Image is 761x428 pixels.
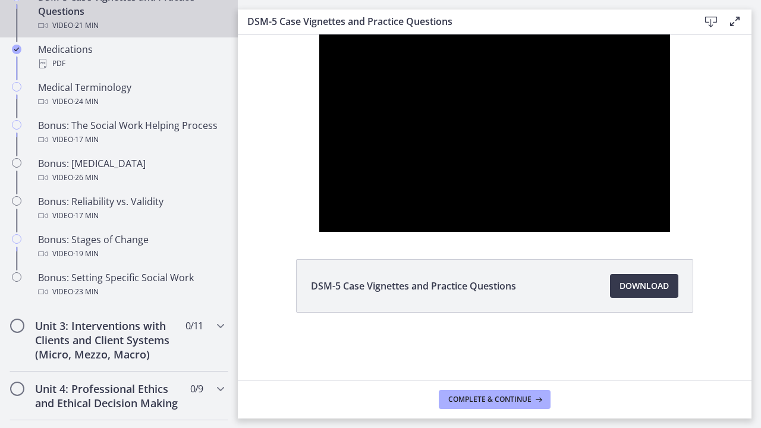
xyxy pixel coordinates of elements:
h2: Unit 3: Interventions with Clients and Client Systems (Micro, Mezzo, Macro) [35,319,180,361]
div: Medical Terminology [38,80,224,109]
i: Completed [12,45,21,54]
span: 0 / 11 [185,319,203,333]
div: Video [38,247,224,261]
div: Bonus: [MEDICAL_DATA] [38,156,224,185]
a: Download [610,274,678,298]
span: · 26 min [73,171,99,185]
span: Complete & continue [448,395,532,404]
div: Bonus: Reliability vs. Validity [38,194,224,223]
div: Medications [38,42,224,71]
div: Video [38,285,224,299]
div: Video [38,209,224,223]
span: · 23 min [73,285,99,299]
span: · 17 min [73,209,99,223]
span: · 17 min [73,133,99,147]
div: Bonus: The Social Work Helping Process [38,118,224,147]
button: Complete & continue [439,390,551,409]
div: Bonus: Stages of Change [38,232,224,261]
h2: Unit 4: Professional Ethics and Ethical Decision Making [35,382,180,410]
span: · 24 min [73,95,99,109]
div: Video [38,95,224,109]
iframe: Video Lesson [238,34,751,232]
div: PDF [38,56,224,71]
div: Video [38,133,224,147]
span: · 21 min [73,18,99,33]
div: Video [38,18,224,33]
h3: DSM-5 Case Vignettes and Practice Questions [247,14,680,29]
span: Download [620,279,669,293]
span: · 19 min [73,247,99,261]
div: Bonus: Setting Specific Social Work [38,270,224,299]
div: Video [38,171,224,185]
span: DSM-5 Case Vignettes and Practice Questions [311,279,516,293]
span: 0 / 9 [190,382,203,396]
